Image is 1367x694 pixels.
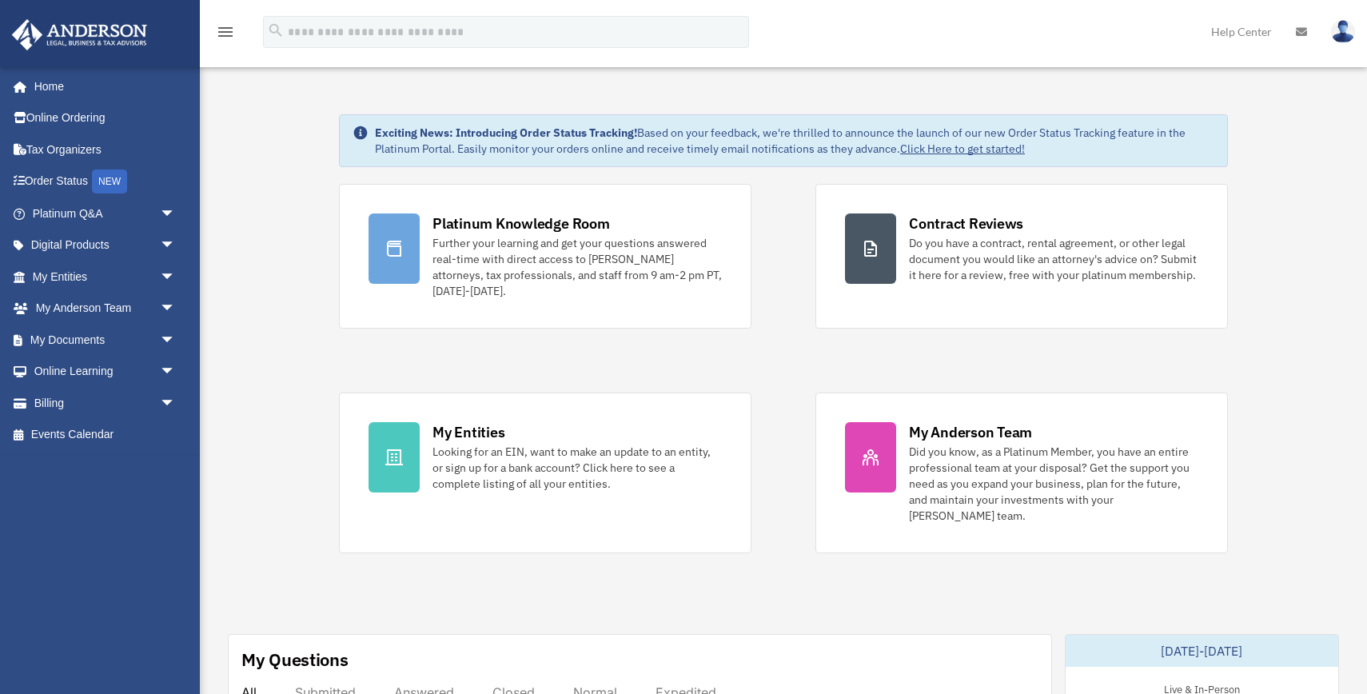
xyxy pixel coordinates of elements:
[160,293,192,325] span: arrow_drop_down
[909,444,1198,524] div: Did you know, as a Platinum Member, you have an entire professional team at your disposal? Get th...
[11,293,200,325] a: My Anderson Teamarrow_drop_down
[160,356,192,389] span: arrow_drop_down
[241,648,349,672] div: My Questions
[11,197,200,229] a: Platinum Q&Aarrow_drop_down
[160,197,192,230] span: arrow_drop_down
[11,70,192,102] a: Home
[7,19,152,50] img: Anderson Advisors Platinum Portal
[432,422,504,442] div: My Entities
[11,261,200,293] a: My Entitiesarrow_drop_down
[11,134,200,166] a: Tax Organizers
[339,184,751,329] a: Platinum Knowledge Room Further your learning and get your questions answered real-time with dire...
[909,235,1198,283] div: Do you have a contract, rental agreement, or other legal document you would like an attorney's ad...
[160,229,192,262] span: arrow_drop_down
[216,22,235,42] i: menu
[11,166,200,198] a: Order StatusNEW
[92,170,127,193] div: NEW
[216,28,235,42] a: menu
[11,324,200,356] a: My Documentsarrow_drop_down
[160,324,192,357] span: arrow_drop_down
[160,387,192,420] span: arrow_drop_down
[375,126,637,140] strong: Exciting News: Introducing Order Status Tracking!
[815,393,1228,553] a: My Anderson Team Did you know, as a Platinum Member, you have an entire professional team at your...
[900,142,1025,156] a: Click Here to get started!
[11,419,200,451] a: Events Calendar
[11,356,200,388] a: Online Learningarrow_drop_down
[375,125,1214,157] div: Based on your feedback, we're thrilled to announce the launch of our new Order Status Tracking fe...
[815,184,1228,329] a: Contract Reviews Do you have a contract, rental agreement, or other legal document you would like...
[1066,635,1339,667] div: [DATE]-[DATE]
[432,235,722,299] div: Further your learning and get your questions answered real-time with direct access to [PERSON_NAM...
[339,393,751,553] a: My Entities Looking for an EIN, want to make an update to an entity, or sign up for a bank accoun...
[267,22,285,39] i: search
[11,229,200,261] a: Digital Productsarrow_drop_down
[11,102,200,134] a: Online Ordering
[432,444,722,492] div: Looking for an EIN, want to make an update to an entity, or sign up for a bank account? Click her...
[1331,20,1355,43] img: User Pic
[909,422,1032,442] div: My Anderson Team
[160,261,192,293] span: arrow_drop_down
[11,387,200,419] a: Billingarrow_drop_down
[909,213,1023,233] div: Contract Reviews
[432,213,610,233] div: Platinum Knowledge Room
